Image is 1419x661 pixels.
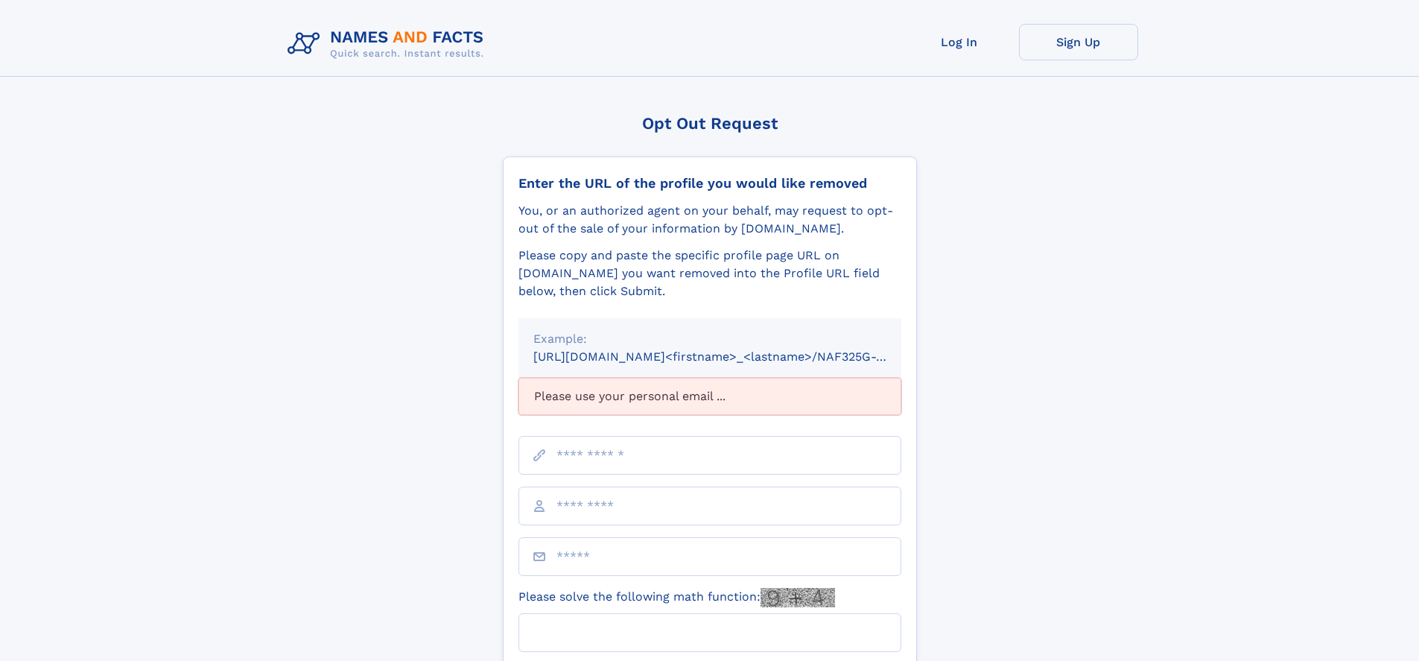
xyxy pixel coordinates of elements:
a: Sign Up [1019,24,1138,60]
div: Example: [533,330,886,348]
a: Log In [900,24,1019,60]
img: Logo Names and Facts [282,24,496,64]
div: Please use your personal email ... [518,378,901,415]
div: Enter the URL of the profile you would like removed [518,175,901,192]
div: You, or an authorized agent on your behalf, may request to opt-out of the sale of your informatio... [518,202,901,238]
small: [URL][DOMAIN_NAME]<firstname>_<lastname>/NAF325G-xxxxxxxx [533,350,930,364]
div: Opt Out Request [503,114,917,133]
div: Please copy and paste the specific profile page URL on [DOMAIN_NAME] you want removed into the Pr... [518,247,901,300]
label: Please solve the following math function: [518,588,835,607]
